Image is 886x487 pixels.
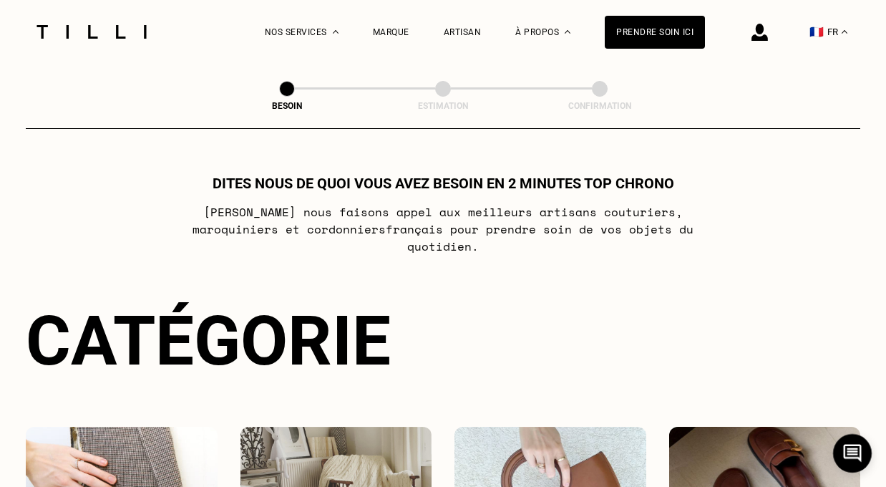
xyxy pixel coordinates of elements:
img: Menu déroulant [333,30,339,34]
span: 🇫🇷 [809,25,824,39]
div: Besoin [215,101,359,111]
div: Confirmation [528,101,671,111]
img: Logo du service de couturière Tilli [31,25,152,39]
a: Marque [373,27,409,37]
div: Estimation [371,101,515,111]
p: [PERSON_NAME] nous faisons appel aux meilleurs artisans couturiers , maroquiniers et cordonniers ... [160,203,727,255]
a: Prendre soin ici [605,16,705,49]
img: menu déroulant [842,30,847,34]
div: Catégorie [26,301,860,381]
h1: Dites nous de quoi vous avez besoin en 2 minutes top chrono [213,175,674,192]
img: Menu déroulant à propos [565,30,570,34]
img: icône connexion [751,24,768,41]
a: Artisan [444,27,482,37]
